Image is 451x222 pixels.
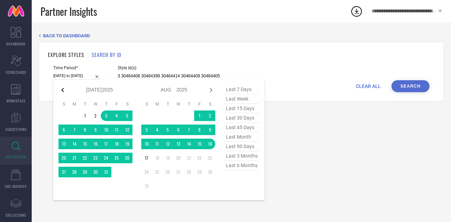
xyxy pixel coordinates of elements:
td: Thu Jul 24 2025 [101,153,111,163]
td: Thu Jul 31 2025 [101,167,111,177]
div: Back TO Dashboard [39,33,444,38]
td: Wed Aug 27 2025 [173,167,184,177]
th: Tuesday [80,101,90,107]
td: Tue Jul 15 2025 [80,139,90,149]
td: Fri Jul 18 2025 [111,139,122,149]
td: Tue Aug 26 2025 [162,167,173,177]
td: Sun Aug 31 2025 [141,181,152,191]
span: CLEAR ALL [356,83,381,89]
td: Thu Aug 28 2025 [184,167,194,177]
span: INSPIRATION [6,154,26,159]
div: Previous month [58,86,67,94]
td: Tue Aug 12 2025 [162,139,173,149]
td: Sun Aug 24 2025 [141,167,152,177]
td: Mon Aug 25 2025 [152,167,162,177]
td: Sat Jul 05 2025 [122,110,132,121]
th: Thursday [101,101,111,107]
td: Mon Aug 04 2025 [152,125,162,135]
td: Fri Jul 25 2025 [111,153,122,163]
td: Sun Jul 20 2025 [58,153,69,163]
td: Fri Aug 01 2025 [194,110,205,121]
div: Next month [207,86,215,94]
td: Fri Jul 04 2025 [111,110,122,121]
input: Select time period [53,72,102,80]
td: Mon Jul 07 2025 [69,125,80,135]
input: Enter comma separated style ids e.g. 12345, 67890 [118,72,220,80]
td: Fri Aug 08 2025 [194,125,205,135]
td: Fri Aug 22 2025 [194,153,205,163]
td: Wed Jul 30 2025 [90,167,101,177]
td: Tue Jul 08 2025 [80,125,90,135]
th: Thursday [184,101,194,107]
td: Thu Aug 07 2025 [184,125,194,135]
td: Sat Aug 23 2025 [205,153,215,163]
span: last month [224,132,259,142]
th: Friday [111,101,122,107]
th: Saturday [205,101,215,107]
td: Thu Aug 14 2025 [184,139,194,149]
td: Mon Jul 14 2025 [69,139,80,149]
th: Monday [69,101,80,107]
span: last 6 months [224,161,259,170]
th: Sunday [141,101,152,107]
h1: SEARCH BY ID [92,51,121,58]
span: last 90 days [224,142,259,151]
th: Wednesday [90,101,101,107]
th: Friday [194,101,205,107]
span: SUGGESTIONS [5,127,27,132]
td: Thu Jul 10 2025 [101,125,111,135]
td: Fri Jul 11 2025 [111,125,122,135]
td: Thu Jul 03 2025 [101,110,111,121]
span: COLLECTIONS [6,213,26,218]
span: last 15 days [224,104,259,113]
td: Tue Aug 05 2025 [162,125,173,135]
th: Wednesday [173,101,184,107]
span: last 30 days [224,113,259,123]
th: Tuesday [162,101,173,107]
span: last 45 days [224,123,259,132]
td: Mon Aug 11 2025 [152,139,162,149]
td: Sat Jul 26 2025 [122,153,132,163]
th: Saturday [122,101,132,107]
td: Fri Aug 15 2025 [194,139,205,149]
td: Wed Aug 06 2025 [173,125,184,135]
td: Sat Aug 09 2025 [205,125,215,135]
span: Time Period* [53,65,102,70]
td: Mon Jul 21 2025 [69,153,80,163]
td: Tue Jul 29 2025 [80,167,90,177]
span: DASHBOARD [6,41,25,46]
td: Mon Jul 28 2025 [69,167,80,177]
th: Monday [152,101,162,107]
td: Wed Jul 02 2025 [90,110,101,121]
td: Sat Jul 19 2025 [122,139,132,149]
td: Wed Jul 09 2025 [90,125,101,135]
td: Tue Jul 22 2025 [80,153,90,163]
span: Partner Insights [41,4,97,19]
td: Sun Aug 17 2025 [141,153,152,163]
td: Mon Aug 18 2025 [152,153,162,163]
td: Wed Jul 16 2025 [90,139,101,149]
span: WORKSPACE [6,98,26,103]
td: Sun Jul 06 2025 [58,125,69,135]
td: Tue Jul 01 2025 [80,110,90,121]
td: Sat Aug 16 2025 [205,139,215,149]
span: last 3 months [224,151,259,161]
td: Wed Aug 13 2025 [173,139,184,149]
td: Sun Aug 10 2025 [141,139,152,149]
span: Style Id(s) [118,65,220,70]
td: Sun Aug 03 2025 [141,125,152,135]
span: BACK TO DASHBOARD [43,33,90,38]
span: CDC INSIGHTS [5,184,27,189]
td: Sat Jul 12 2025 [122,125,132,135]
td: Tue Aug 19 2025 [162,153,173,163]
span: last 7 days [224,85,259,94]
div: Open download list [350,5,363,18]
td: Thu Aug 21 2025 [184,153,194,163]
td: Sun Jul 13 2025 [58,139,69,149]
td: Wed Jul 23 2025 [90,153,101,163]
td: Wed Aug 20 2025 [173,153,184,163]
td: Fri Aug 29 2025 [194,167,205,177]
span: last week [224,94,259,104]
button: Search [391,80,430,92]
td: Sat Aug 30 2025 [205,167,215,177]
